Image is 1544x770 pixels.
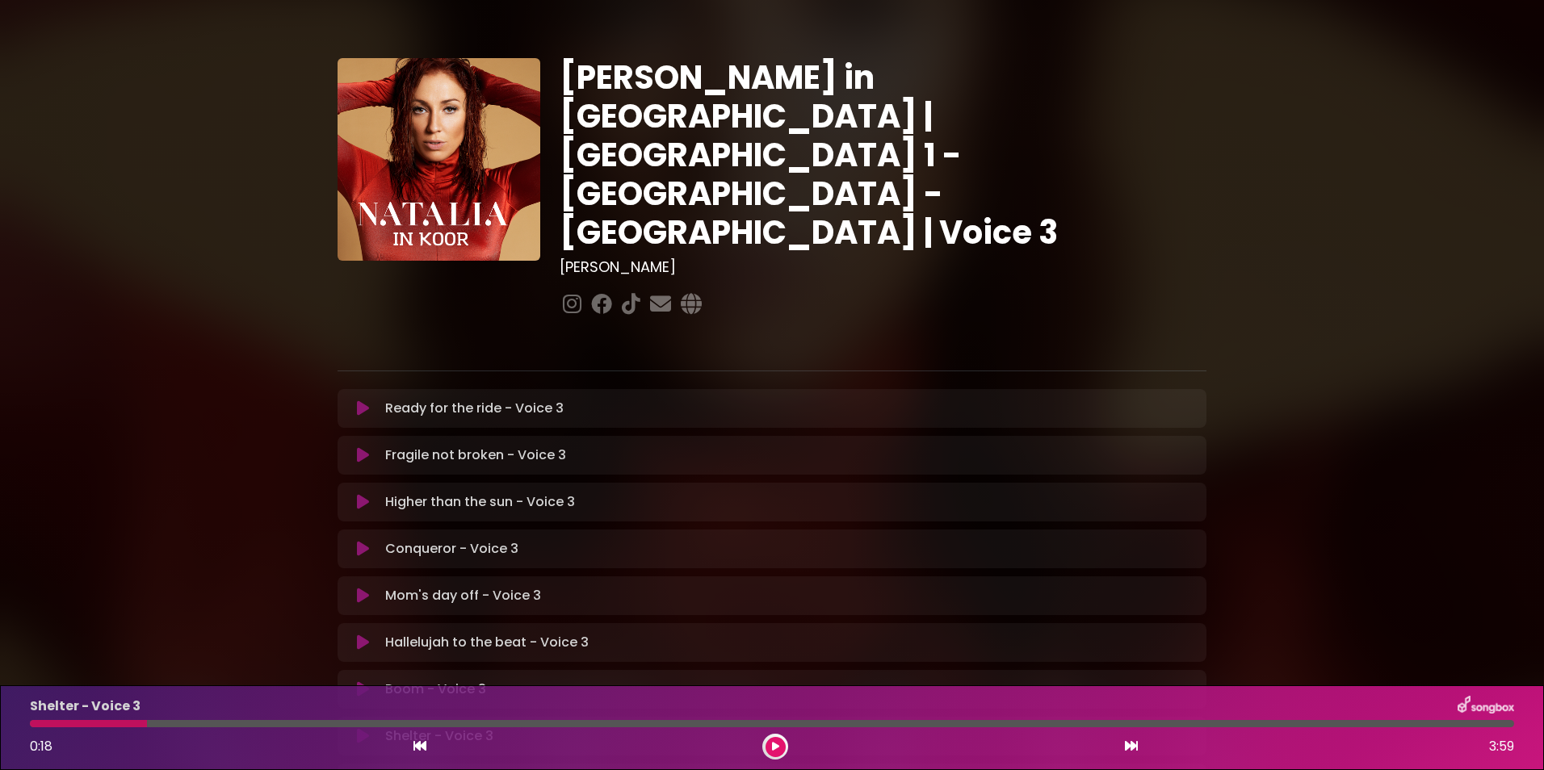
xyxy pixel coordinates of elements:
p: Ready for the ride - Voice 3 [385,399,564,418]
p: Mom's day off - Voice 3 [385,586,541,605]
span: 0:18 [30,737,52,755]
span: 3:59 [1489,737,1514,756]
h1: [PERSON_NAME] in [GEOGRAPHIC_DATA] | [GEOGRAPHIC_DATA] 1 - [GEOGRAPHIC_DATA] - [GEOGRAPHIC_DATA] ... [560,58,1206,252]
img: songbox-logo-white.png [1458,696,1514,717]
h3: [PERSON_NAME] [560,258,1206,276]
p: Conqueror - Voice 3 [385,539,518,559]
p: Shelter - Voice 3 [30,697,141,716]
p: Hallelujah to the beat - Voice 3 [385,633,589,652]
p: Boom - Voice 3 [385,680,486,699]
p: Higher than the sun - Voice 3 [385,492,575,512]
img: YTVS25JmS9CLUqXqkEhs [338,58,540,261]
p: Fragile not broken - Voice 3 [385,446,566,465]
